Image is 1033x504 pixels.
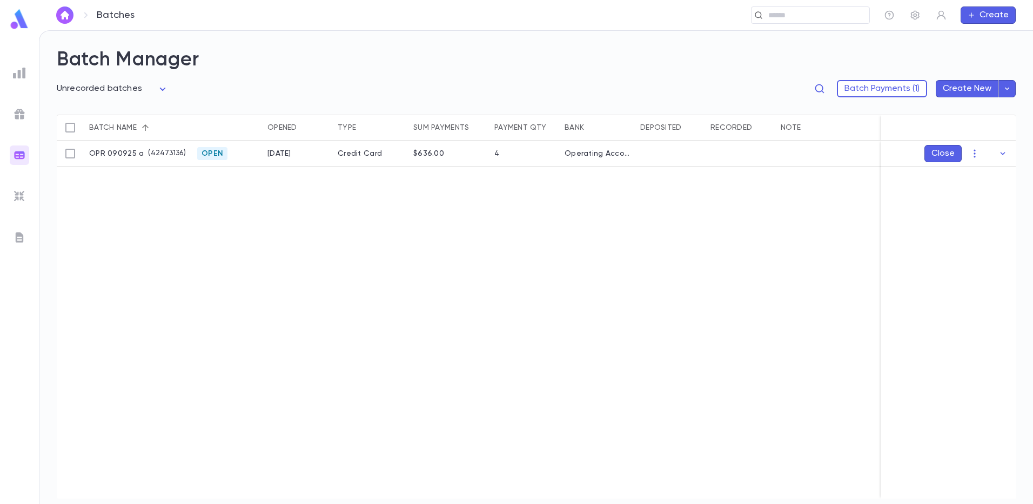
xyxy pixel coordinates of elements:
[635,115,705,141] div: Deposited
[144,148,185,159] p: ( 42473136 )
[837,80,927,97] button: Batch Payments (1)
[494,115,546,141] div: Payment qty
[267,149,291,158] div: 9/8/2025
[781,115,801,141] div: Note
[58,11,71,19] img: home_white.a664292cf8c1dea59945f0da9f25487c.svg
[924,145,962,162] button: Close
[57,48,1016,72] h2: Batch Manager
[97,9,135,21] p: Batches
[559,115,635,141] div: Bank
[267,115,297,141] div: Opened
[57,84,142,93] span: Unrecorded batches
[332,141,408,167] div: Credit Card
[89,149,144,158] p: OPR 090925 a
[408,115,489,141] div: Sum payments
[936,80,998,97] button: Create New
[9,9,30,30] img: logo
[775,115,883,141] div: Note
[13,67,26,79] img: reports_grey.c525e4749d1bce6a11f5fe2a8de1b229.svg
[13,231,26,244] img: letters_grey.7941b92b52307dd3b8a917253454ce1c.svg
[13,190,26,203] img: imports_grey.530a8a0e642e233f2baf0ef88e8c9fcb.svg
[961,6,1016,24] button: Create
[640,115,682,141] div: Deposited
[137,119,154,136] button: Sort
[565,149,629,158] div: Operating Account - New
[197,149,227,158] span: Open
[705,115,775,141] div: Recorded
[84,115,192,141] div: Batch name
[262,115,332,141] div: Opened
[13,149,26,162] img: batches_gradient.0a22e14384a92aa4cd678275c0c39cc4.svg
[89,115,137,141] div: Batch name
[710,115,752,141] div: Recorded
[494,149,499,158] div: 4
[13,108,26,121] img: campaigns_grey.99e729a5f7ee94e3726e6486bddda8f1.svg
[57,81,169,97] div: Unrecorded batches
[565,115,584,141] div: Bank
[413,149,444,158] div: $636.00
[332,115,408,141] div: Type
[413,115,469,141] div: Sum payments
[338,115,356,141] div: Type
[489,115,559,141] div: Payment qty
